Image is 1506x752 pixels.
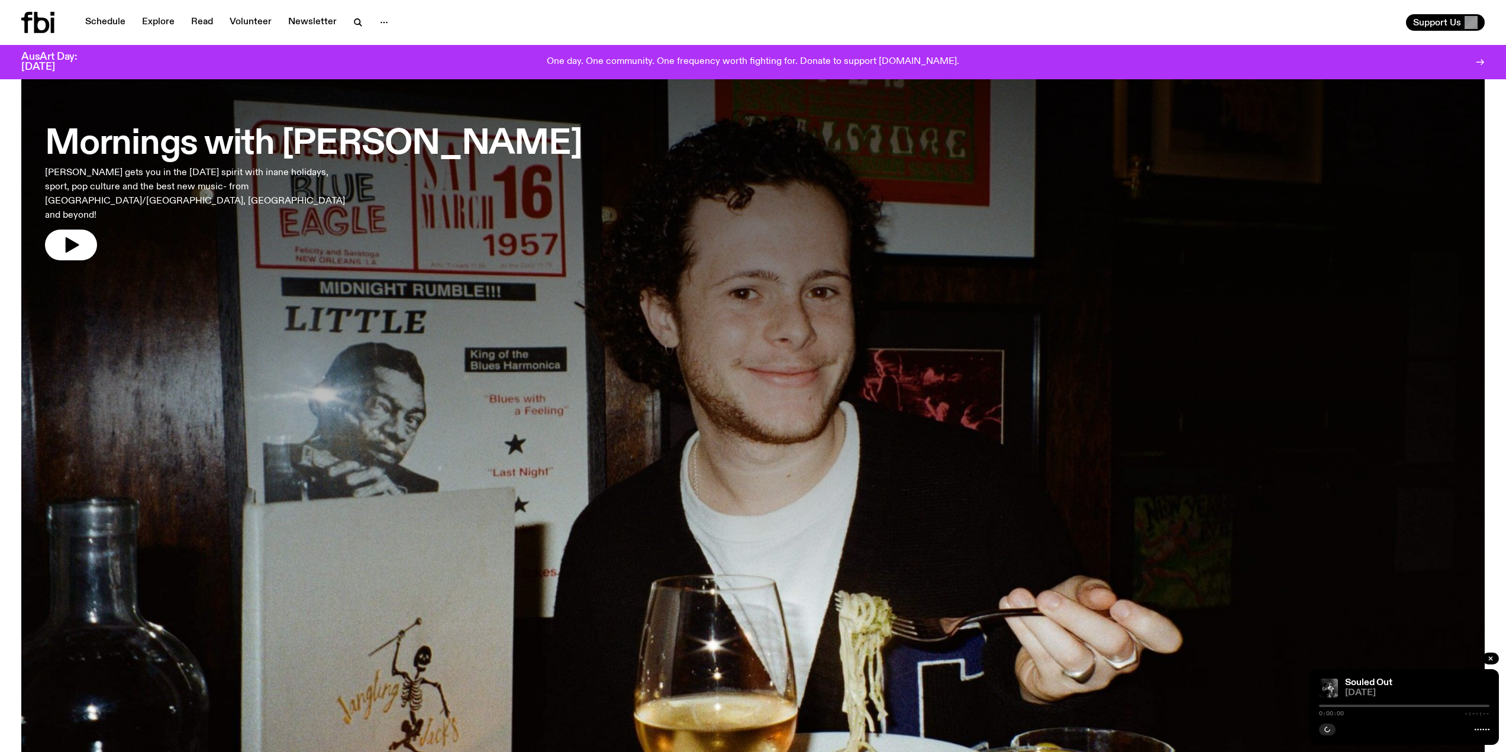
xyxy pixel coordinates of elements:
span: [DATE] [1345,689,1489,698]
a: Volunteer [222,14,279,31]
h3: Mornings with [PERSON_NAME] [45,128,582,161]
span: -:--:-- [1465,711,1489,717]
h3: AusArt Day: [DATE] [21,52,97,72]
a: Explore [135,14,182,31]
a: Read [184,14,220,31]
p: [PERSON_NAME] gets you in the [DATE] spirit with inane holidays, sport, pop culture and the best ... [45,166,348,222]
a: Souled Out [1345,678,1392,688]
a: Newsletter [281,14,344,31]
span: 0:00:00 [1319,711,1344,717]
button: Support Us [1406,14,1485,31]
span: Support Us [1413,17,1461,28]
a: Schedule [78,14,133,31]
a: Mornings with [PERSON_NAME][PERSON_NAME] gets you in the [DATE] spirit with inane holidays, sport... [45,116,582,260]
p: One day. One community. One frequency worth fighting for. Donate to support [DOMAIN_NAME]. [547,57,959,67]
